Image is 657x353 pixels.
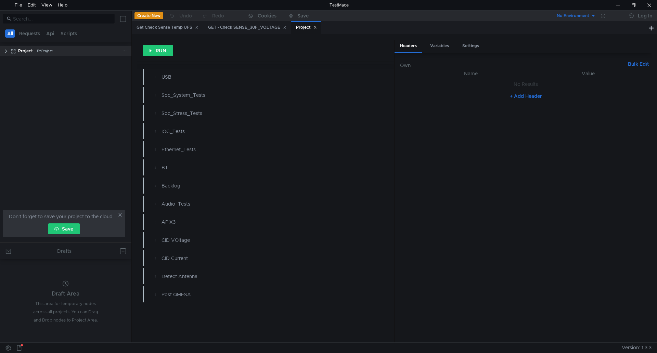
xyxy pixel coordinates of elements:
div: BT [162,164,336,171]
nz-embed-empty: No Results [514,81,538,87]
div: Drafts [57,247,72,255]
div: GET - Check SENSE_30F_VOLTAGE [208,24,286,31]
button: All [5,29,15,38]
div: Project [18,46,33,56]
div: Settings [457,40,485,52]
div: Undo [179,12,192,20]
div: Audio_Tests [162,200,336,208]
button: No Environment [549,10,596,21]
th: Value [531,69,646,78]
span: Version: 1.3.3 [622,343,652,353]
button: Redo [197,11,229,21]
div: Backlog [162,182,336,189]
div: Headers [395,40,422,53]
div: Save [297,13,309,18]
div: Soc_System_Tests [162,91,336,99]
button: Requests [17,29,42,38]
div: No Environment [557,13,589,19]
div: Get Check Sense Temp UFS [137,24,198,31]
div: APIX3 [162,218,336,226]
button: Undo [163,11,197,21]
h6: Own [400,61,625,69]
div: CID VOltage [162,236,336,244]
div: USB [162,73,336,81]
input: Search... [13,15,111,23]
button: Api [44,29,56,38]
div: Soc_Stress_Tests [162,109,336,117]
div: Post QMESA [162,291,336,298]
div: Cookies [258,12,276,20]
button: + Add Header [507,92,545,100]
button: Bulk Edit [625,60,652,68]
div: Log In [638,12,652,20]
div: IOC_Tests [162,128,336,135]
button: Scripts [59,29,79,38]
button: Create New [134,12,163,19]
div: Detect Antenna [162,273,336,280]
div: Ethernet_Tests [162,146,336,153]
div: Variables [425,40,454,52]
th: Name [411,69,531,78]
span: Don't forget to save your project to the cloud [9,212,113,221]
div: CID Current [162,254,336,262]
div: E:\Project [37,46,53,56]
div: Project [296,24,317,31]
button: RUN [143,45,173,56]
button: Save [48,223,80,234]
div: Redo [212,12,224,20]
